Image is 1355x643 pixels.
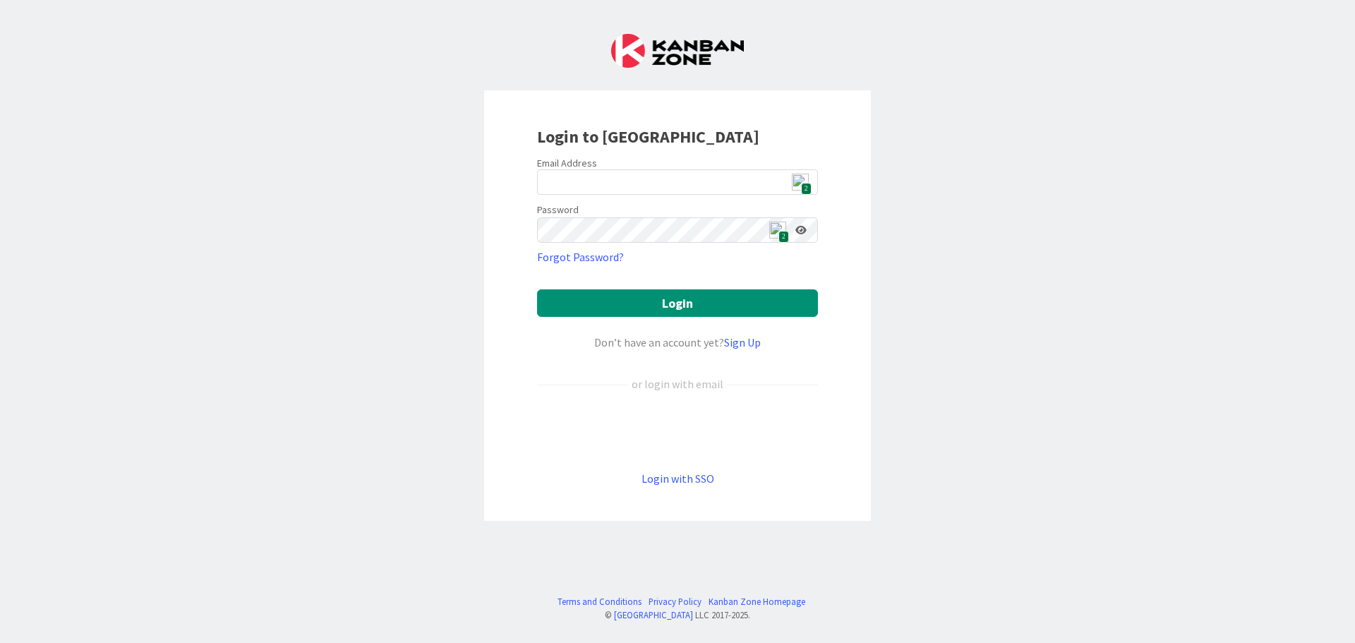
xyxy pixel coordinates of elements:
iframe: Sign in with Google Button [530,416,825,447]
img: Kanban Zone [611,34,744,68]
b: Login to [GEOGRAPHIC_DATA] [537,126,759,148]
a: [GEOGRAPHIC_DATA] [614,609,693,620]
a: Forgot Password? [537,248,624,265]
div: © LLC 2017- 2025 . [550,608,805,622]
div: Don’t have an account yet? [537,334,818,351]
span: 2 [801,183,812,195]
span: 2 [778,231,789,243]
div: or login with email [628,375,727,392]
img: npw-badge-icon.svg [769,222,786,239]
a: Terms and Conditions [558,595,642,608]
a: Sign Up [724,335,761,349]
button: Login [537,289,818,317]
img: npw-badge-icon.svg [792,174,809,191]
label: Email Address [537,157,597,169]
a: Privacy Policy [649,595,701,608]
a: Kanban Zone Homepage [709,595,805,608]
a: Login with SSO [642,471,714,486]
label: Password [537,203,579,217]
